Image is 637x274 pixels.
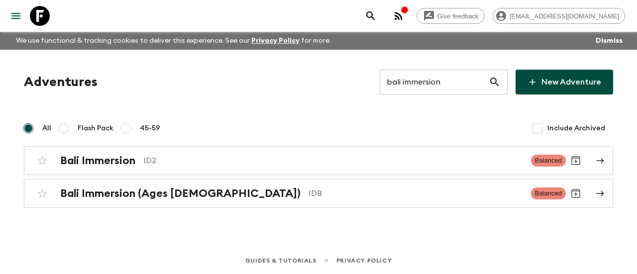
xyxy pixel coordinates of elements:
[493,8,625,24] div: [EMAIL_ADDRESS][DOMAIN_NAME]
[531,187,566,199] span: Balanced
[516,70,613,94] a: New Adventure
[78,123,113,133] span: Flash Pack
[24,146,613,175] a: Bali ImmersionID2BalancedArchive
[12,32,335,50] p: We use functional & tracking cookies to deliver this experience. See our for more.
[140,123,160,133] span: 45-59
[531,155,566,167] span: Balanced
[6,6,26,26] button: menu
[24,179,613,208] a: Bali Immersion (Ages [DEMOGRAPHIC_DATA])IDBBalancedArchive
[380,68,489,96] input: e.g. AR1, Argentina
[361,6,381,26] button: search adventures
[417,8,485,24] a: Give feedback
[432,12,484,20] span: Give feedback
[251,37,300,44] a: Privacy Policy
[547,123,605,133] span: Include Archived
[42,123,51,133] span: All
[309,187,523,199] p: IDB
[336,255,392,266] a: Privacy Policy
[566,183,586,203] button: Archive
[593,34,625,48] button: Dismiss
[60,187,301,200] h2: Bali Immersion (Ages [DEMOGRAPHIC_DATA])
[60,154,135,167] h2: Bali Immersion
[143,155,523,167] p: ID2
[24,72,98,92] h1: Adventures
[504,12,625,20] span: [EMAIL_ADDRESS][DOMAIN_NAME]
[566,151,586,171] button: Archive
[245,255,317,266] a: Guides & Tutorials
